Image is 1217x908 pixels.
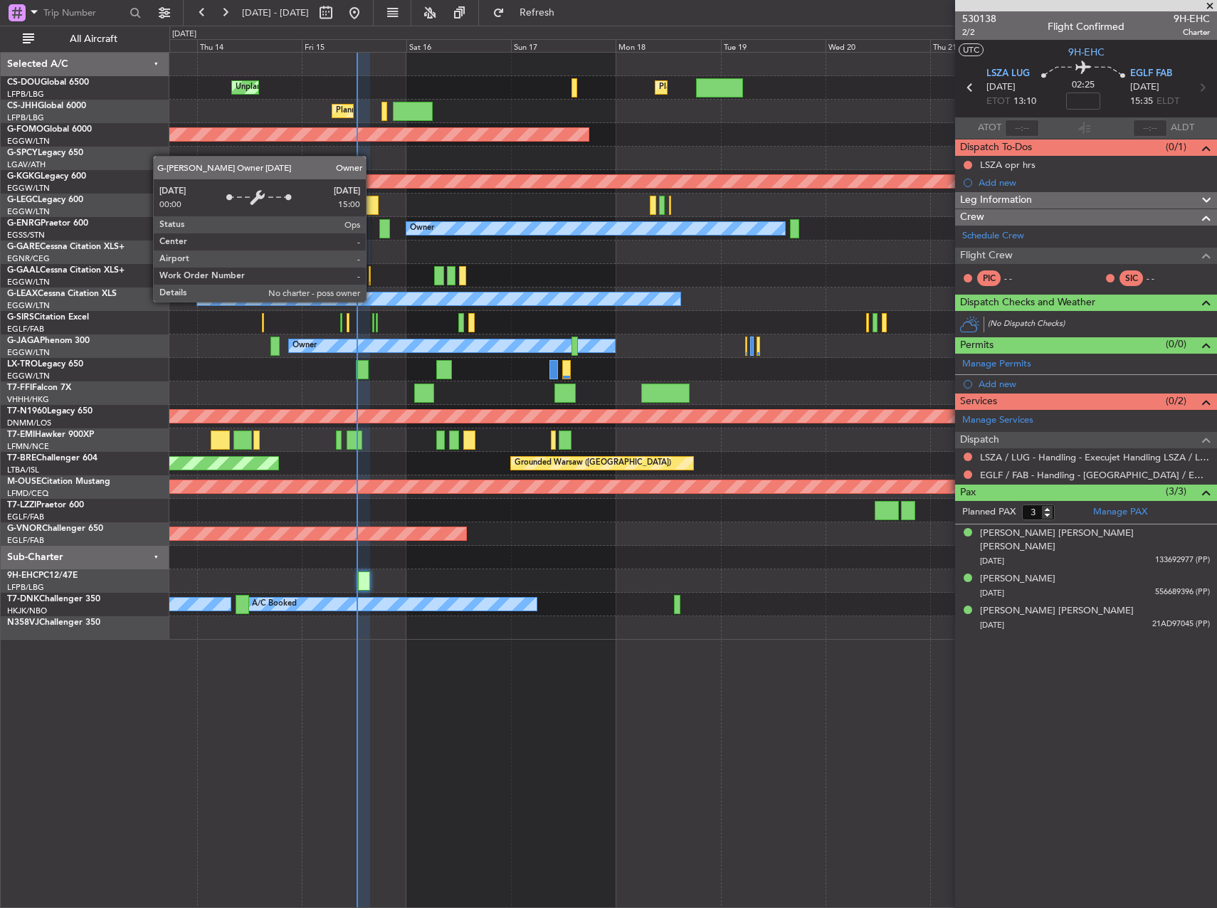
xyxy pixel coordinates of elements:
span: (0/2) [1166,394,1186,408]
a: LSZA / LUG - Handling - Execujet Handling LSZA / LUG [980,451,1210,463]
a: T7-FFIFalcon 7X [7,384,71,392]
span: G-FOMO [7,125,43,134]
span: Dispatch To-Dos [960,139,1032,156]
button: UTC [959,43,984,56]
div: [PERSON_NAME] [PERSON_NAME] [980,604,1134,618]
span: Crew [960,209,984,226]
a: EGGW/LTN [7,300,50,311]
a: G-LEGCLegacy 600 [7,196,83,204]
span: Leg Information [960,192,1032,208]
button: All Aircraft [16,28,154,51]
span: 133692977 (PP) [1155,554,1210,566]
div: Planned Maint [GEOGRAPHIC_DATA] ([GEOGRAPHIC_DATA]) [659,77,883,98]
span: T7-FFI [7,384,32,392]
a: T7-EMIHawker 900XP [7,431,94,439]
span: G-LEGC [7,196,38,204]
div: Owner [293,335,317,357]
a: T7-LZZIPraetor 600 [7,501,84,510]
a: G-KGKGLegacy 600 [7,172,86,181]
span: G-LEAX [7,290,38,298]
a: HKJK/NBO [7,606,47,616]
span: [DATE] [980,588,1004,598]
span: Charter [1174,26,1210,38]
div: - - [1004,272,1036,285]
span: T7-BRE [7,454,36,463]
div: SIC [1119,270,1143,286]
div: Add new [979,378,1210,390]
div: Planned Maint [GEOGRAPHIC_DATA] ([GEOGRAPHIC_DATA]) [336,100,560,122]
span: T7-DNK [7,595,39,603]
a: LTBA/ISL [7,465,39,475]
a: G-GAALCessna Citation XLS+ [7,266,125,275]
a: LFMN/NCE [7,441,49,452]
a: Schedule Crew [962,229,1024,243]
a: EGNR/CEG [7,253,50,264]
a: G-SIRSCitation Excel [7,313,89,322]
span: G-ENRG [7,219,41,228]
a: G-SPCYLegacy 650 [7,149,83,157]
span: N358VJ [7,618,39,627]
div: Thu 21 [930,39,1035,52]
span: M-OUSE [7,477,41,486]
a: Manage Permits [962,357,1031,371]
a: CS-JHHGlobal 6000 [7,102,86,110]
div: [PERSON_NAME] [PERSON_NAME] [PERSON_NAME] [980,527,1210,554]
span: Services [960,394,997,410]
a: EGGW/LTN [7,277,50,287]
span: T7-LZZI [7,501,36,510]
span: 9H-EHC [7,571,38,580]
span: [DATE] [980,556,1004,566]
a: T7-DNKChallenger 350 [7,595,100,603]
span: G-KGKG [7,172,41,181]
span: 13:10 [1013,95,1036,109]
span: Permits [960,337,994,354]
div: Sat 16 [406,39,511,52]
a: EGGW/LTN [7,347,50,358]
span: CS-JHH [7,102,38,110]
a: VHHH/HKG [7,394,49,405]
div: No Crew [157,194,190,216]
a: EGLF/FAB [7,512,44,522]
a: Manage PAX [1093,505,1147,519]
a: Manage Services [962,413,1033,428]
span: 9H-EHC [1174,11,1210,26]
span: Refresh [507,8,567,18]
a: M-OUSECitation Mustang [7,477,110,486]
span: ETOT [986,95,1010,109]
div: [PERSON_NAME] [980,572,1055,586]
a: CS-DOUGlobal 6500 [7,78,89,87]
span: [DATE] - [DATE] [242,6,309,19]
a: EGSS/STN [7,230,45,241]
span: Pax [960,485,976,501]
span: LSZA LUG [986,67,1030,81]
div: Wed 20 [826,39,930,52]
div: (No Dispatch Checks) [988,318,1217,333]
a: LFMD/CEQ [7,488,48,499]
div: Grounded Warsaw ([GEOGRAPHIC_DATA]) [515,453,671,474]
button: Refresh [486,1,571,24]
span: ELDT [1157,95,1179,109]
span: (3/3) [1166,484,1186,499]
a: T7-N1960Legacy 650 [7,407,93,416]
a: LFPB/LBG [7,89,44,100]
a: G-VNORChallenger 650 [7,524,103,533]
input: Trip Number [43,2,125,23]
span: 2/2 [962,26,996,38]
a: G-GARECessna Citation XLS+ [7,243,125,251]
a: EGGW/LTN [7,183,50,194]
div: Thu 14 [197,39,302,52]
span: 02:25 [1072,78,1095,93]
span: Flight Crew [960,248,1013,264]
span: G-SIRS [7,313,34,322]
a: EGGW/LTN [7,206,50,217]
span: G-SPCY [7,149,38,157]
a: G-JAGAPhenom 300 [7,337,90,345]
label: Planned PAX [962,505,1016,519]
div: [DATE] [172,28,196,41]
div: Mon 18 [616,39,720,52]
div: Tue 19 [721,39,826,52]
span: Dispatch [960,432,999,448]
span: (0/0) [1166,337,1186,352]
span: T7-EMI [7,431,35,439]
span: G-GAAL [7,266,40,275]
